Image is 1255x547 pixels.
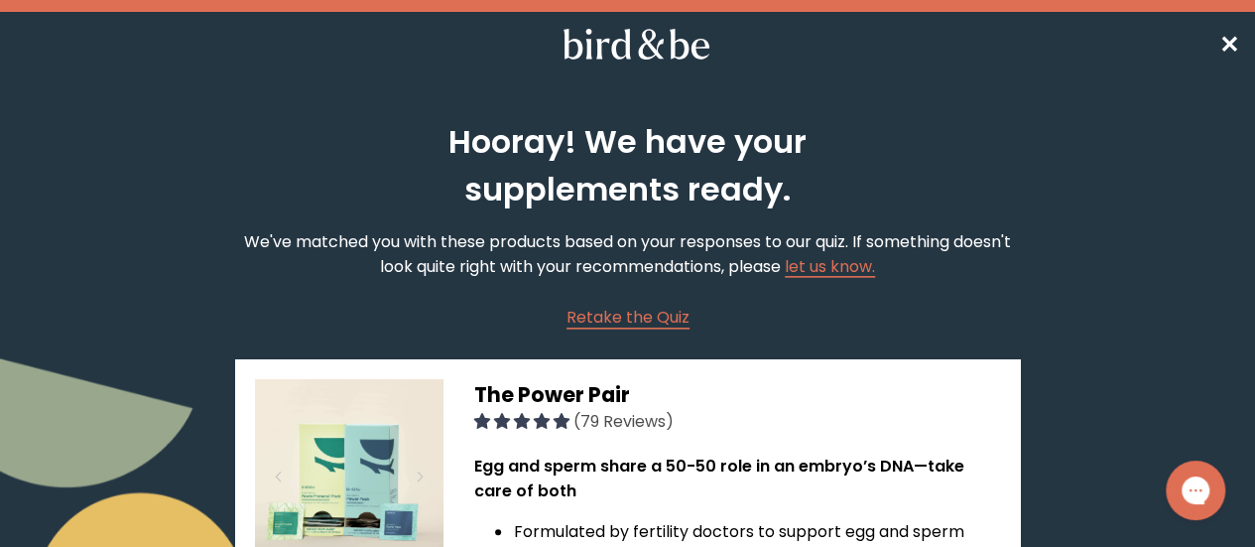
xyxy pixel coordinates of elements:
span: 4.92 stars [473,410,572,433]
p: We've matched you with these products based on your responses to our quiz. If something doesn't l... [235,229,1019,279]
h2: Hooray! We have your supplements ready. [392,118,862,213]
strong: Egg and sperm share a 50-50 role in an embryo’s DNA—take care of both [473,455,963,502]
a: ✕ [1219,27,1239,62]
span: The Power Pair [473,380,629,409]
a: Retake the Quiz [566,305,690,330]
span: ✕ [1219,28,1239,61]
span: (79 Reviews) [572,410,673,433]
span: Retake the Quiz [566,306,690,329]
iframe: Gorgias live chat messenger [1156,454,1235,527]
a: let us know. [785,255,875,278]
